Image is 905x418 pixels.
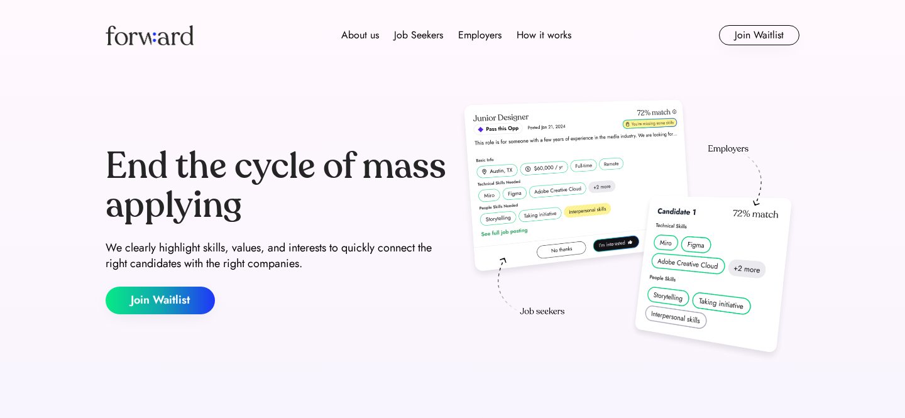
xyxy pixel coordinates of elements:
[341,28,379,43] div: About us
[106,147,447,224] div: End the cycle of mass applying
[106,25,194,45] img: Forward logo
[719,25,799,45] button: Join Waitlist
[458,28,502,43] div: Employers
[517,28,571,43] div: How it works
[458,96,799,366] img: hero-image.png
[106,287,215,314] button: Join Waitlist
[394,28,443,43] div: Job Seekers
[106,240,447,272] div: We clearly highlight skills, values, and interests to quickly connect the right candidates with t...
